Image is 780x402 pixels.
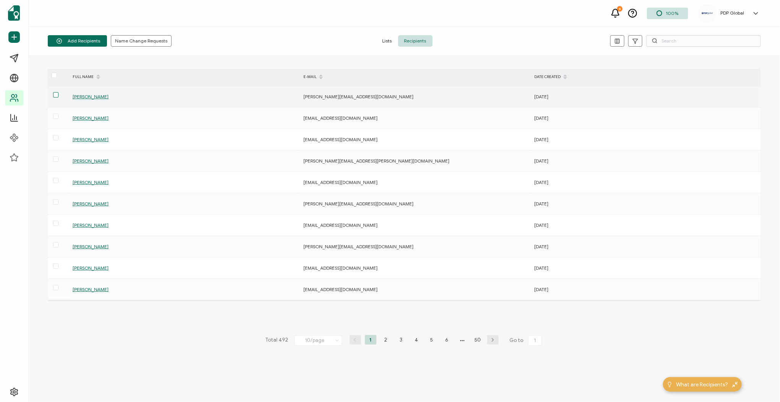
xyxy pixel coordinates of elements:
[411,335,422,345] li: 4
[472,335,483,345] li: 50
[380,335,392,345] li: 2
[266,335,289,346] span: Total 492
[303,179,378,185] span: [EMAIL_ADDRESS][DOMAIN_NAME]
[666,10,679,16] span: 100%
[534,222,548,228] span: [DATE]
[73,286,109,292] span: [PERSON_NAME]
[73,201,109,207] span: [PERSON_NAME]
[646,35,761,47] input: Search
[73,137,109,142] span: [PERSON_NAME]
[303,137,378,142] span: [EMAIL_ADDRESS][DOMAIN_NAME]
[534,265,548,271] span: [DATE]
[8,5,20,21] img: sertifier-logomark-colored.svg
[534,158,548,164] span: [DATE]
[365,335,376,345] li: 1
[73,265,109,271] span: [PERSON_NAME]
[534,94,548,99] span: [DATE]
[534,115,548,121] span: [DATE]
[398,35,433,47] span: Recipients
[73,94,109,99] span: [PERSON_NAME]
[721,10,744,16] h5: PDP Global
[534,286,548,292] span: [DATE]
[303,222,378,228] span: [EMAIL_ADDRESS][DOMAIN_NAME]
[534,137,548,142] span: [DATE]
[73,222,109,228] span: [PERSON_NAME]
[73,179,109,185] span: [PERSON_NAME]
[702,12,713,15] img: 8b383bd8-a1e4-42eb-84ea-5060dbd071d4.svg
[534,179,548,185] span: [DATE]
[676,381,728,389] span: What are Recipients?
[534,244,548,249] span: [DATE]
[303,265,378,271] span: [EMAIL_ADDRESS][DOMAIN_NAME]
[617,6,623,11] div: 9
[530,71,761,84] div: DATE CREATED
[441,335,453,345] li: 6
[303,286,378,292] span: [EMAIL_ADDRESS][DOMAIN_NAME]
[303,158,449,164] span: [PERSON_NAME][EMAIL_ADDRESS][PERSON_NAME][DOMAIN_NAME]
[510,335,543,346] span: Go to
[300,71,530,84] div: E-MAIL
[48,35,107,47] button: Add Recipients
[73,244,109,249] span: [PERSON_NAME]
[115,39,167,43] span: Name Change Requests
[294,335,342,346] input: Select
[69,71,300,84] div: FULL NAME
[111,35,172,47] button: Name Change Requests
[742,365,780,402] iframe: Chat Widget
[73,158,109,164] span: [PERSON_NAME]
[303,94,414,99] span: [PERSON_NAME][EMAIL_ADDRESS][DOMAIN_NAME]
[426,335,438,345] li: 5
[303,244,414,249] span: [PERSON_NAME][EMAIL_ADDRESS][DOMAIN_NAME]
[73,115,109,121] span: [PERSON_NAME]
[376,35,398,47] span: Lists
[732,382,738,387] img: minimize-icon.svg
[303,201,414,207] span: [PERSON_NAME][EMAIL_ADDRESS][DOMAIN_NAME]
[396,335,407,345] li: 3
[303,115,378,121] span: [EMAIL_ADDRESS][DOMAIN_NAME]
[534,201,548,207] span: [DATE]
